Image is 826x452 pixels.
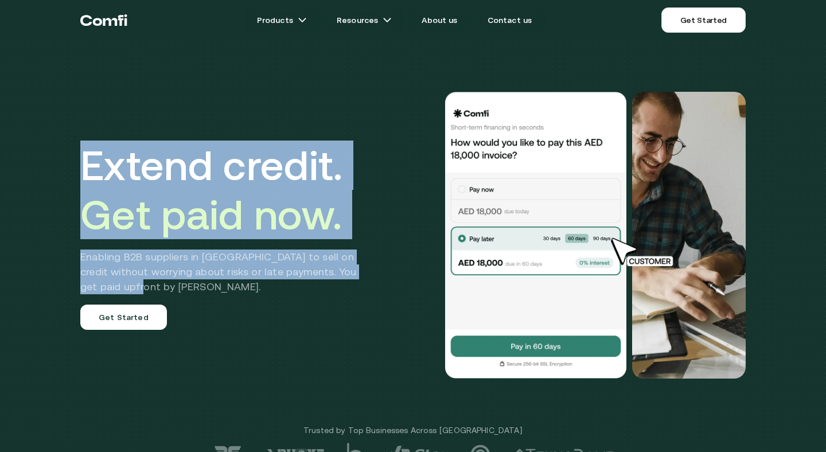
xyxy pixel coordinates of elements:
[80,3,127,37] a: Return to the top of the Comfi home page
[80,305,167,330] a: Get Started
[408,9,471,32] a: About us
[323,9,406,32] a: Resourcesarrow icons
[80,250,373,294] h2: Enabling B2B suppliers in [GEOGRAPHIC_DATA] to sell on credit without worrying about risks or lat...
[298,15,307,25] img: arrow icons
[383,15,392,25] img: arrow icons
[661,7,746,33] a: Get Started
[444,92,628,379] img: Would you like to pay this AED 18,000.00 invoice?
[80,141,373,239] h1: Extend credit.
[632,92,746,379] img: Would you like to pay this AED 18,000.00 invoice?
[80,191,342,238] span: Get paid now.
[602,236,686,268] img: cursor
[474,9,546,32] a: Contact us
[243,9,321,32] a: Productsarrow icons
